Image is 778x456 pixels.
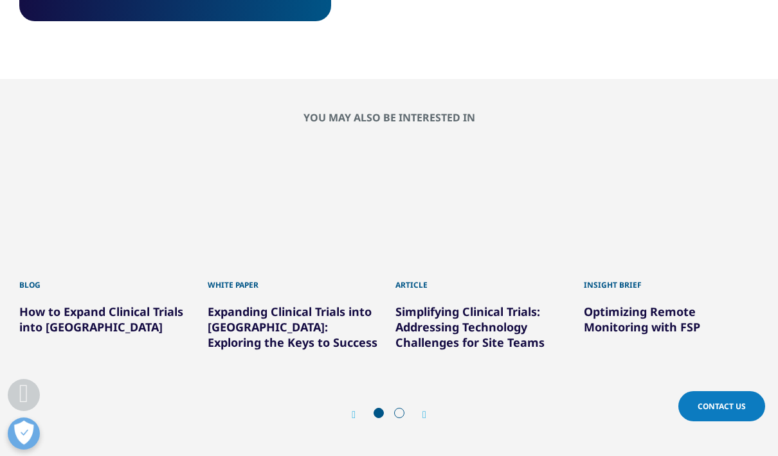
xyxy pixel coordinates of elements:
a: Contact Us [678,391,765,421]
a: How to Expand Clinical Trials into [GEOGRAPHIC_DATA] [19,304,183,335]
a: Expanding Clinical Trials into [GEOGRAPHIC_DATA]: Exploring the Keys to Success [208,304,377,350]
div: 2 / 6 [208,150,383,350]
div: 1 / 6 [19,150,195,350]
div: Blog [19,267,195,291]
div: Article [395,267,571,291]
span: Contact Us [698,401,746,412]
div: 4 / 6 [584,150,759,350]
div: White Paper [208,267,383,291]
a: Optimizing Remote Monitoring with FSP [584,304,700,335]
button: Open Preferences [8,417,40,450]
div: Next slide [410,408,426,421]
h2: You may also be interested in [19,111,759,124]
div: Insight Brief [584,267,759,291]
div: 3 / 6 [395,150,571,350]
div: Previous slide [352,408,368,421]
a: Simplifying Clinical Trials: Addressing Technology Challenges for Site Teams [395,304,545,350]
